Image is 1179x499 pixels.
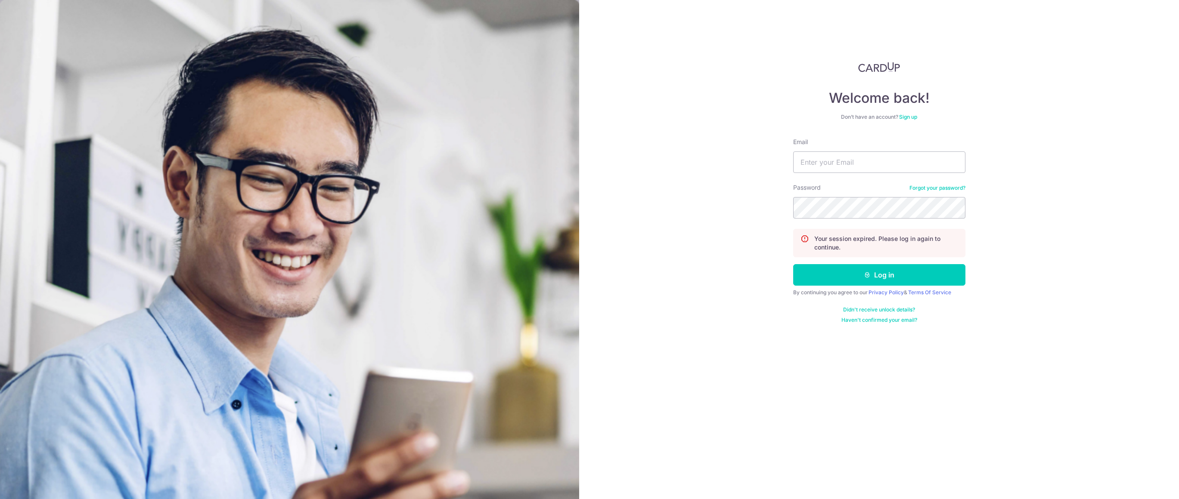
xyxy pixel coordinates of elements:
a: Sign up [899,114,917,120]
div: By continuing you agree to our & [793,289,965,296]
button: Log in [793,264,965,286]
h4: Welcome back! [793,89,965,107]
label: Email [793,138,808,146]
input: Enter your Email [793,151,965,173]
a: Terms Of Service [908,289,951,296]
div: Don’t have an account? [793,114,965,120]
a: Didn't receive unlock details? [843,306,915,313]
label: Password [793,183,821,192]
img: CardUp Logo [858,62,900,72]
a: Forgot your password? [909,185,965,191]
a: Haven't confirmed your email? [841,317,917,323]
a: Privacy Policy [869,289,904,296]
p: Your session expired. Please log in again to continue. [814,234,958,252]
